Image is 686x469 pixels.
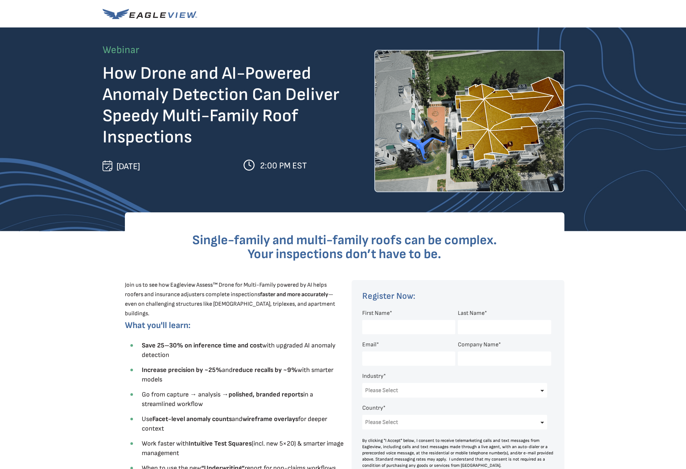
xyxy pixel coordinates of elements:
[248,246,441,262] span: Your inspections don’t have to be.
[142,391,313,408] span: Go from capture → analysis → in a streamlined workflow
[142,342,335,359] span: with upgraded AI anomaly detection
[142,366,333,383] span: and with smarter models
[242,415,298,423] strong: wireframe overlays
[152,415,232,423] strong: Facet-level anomaly counts
[125,282,335,317] span: Join us to see how Eagleview Assess™ Drone for Multi-Family powered by AI helps roofers and insur...
[116,161,140,172] span: [DATE]
[103,44,139,56] span: Webinar
[189,440,252,447] strong: Intuitive Test Squares
[260,160,307,171] span: 2:00 PM EST
[362,438,554,469] div: By clicking "I Accept" below, I consent to receive telemarketing calls and text messages from Eag...
[362,310,390,317] span: First Name
[362,341,377,348] span: Email
[458,341,498,348] span: Company Name
[125,320,190,331] span: What you'll learn:
[142,342,262,349] strong: Save 25–30% on inference time and cost
[374,50,564,192] img: Drone flying over a multi-family home
[458,310,485,317] span: Last Name
[142,366,222,374] strong: Increase precision by ~25%
[103,63,339,148] span: How Drone and AI-Powered Anomaly Detection Can Deliver Speedy Multi-Family Roof Inspections
[142,415,327,432] span: Use and for deeper context
[229,391,303,398] strong: polished, branded reports
[192,232,497,248] span: Single-family and multi-family roofs can be complex.
[260,291,328,298] strong: faster and more accurately
[362,291,415,301] span: Register Now:
[142,440,344,457] span: Work faster with (incl. new 5×20) & smarter image management
[362,373,383,380] span: Industry
[233,366,297,374] strong: reduce recalls by ~9%
[362,405,383,412] span: Country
